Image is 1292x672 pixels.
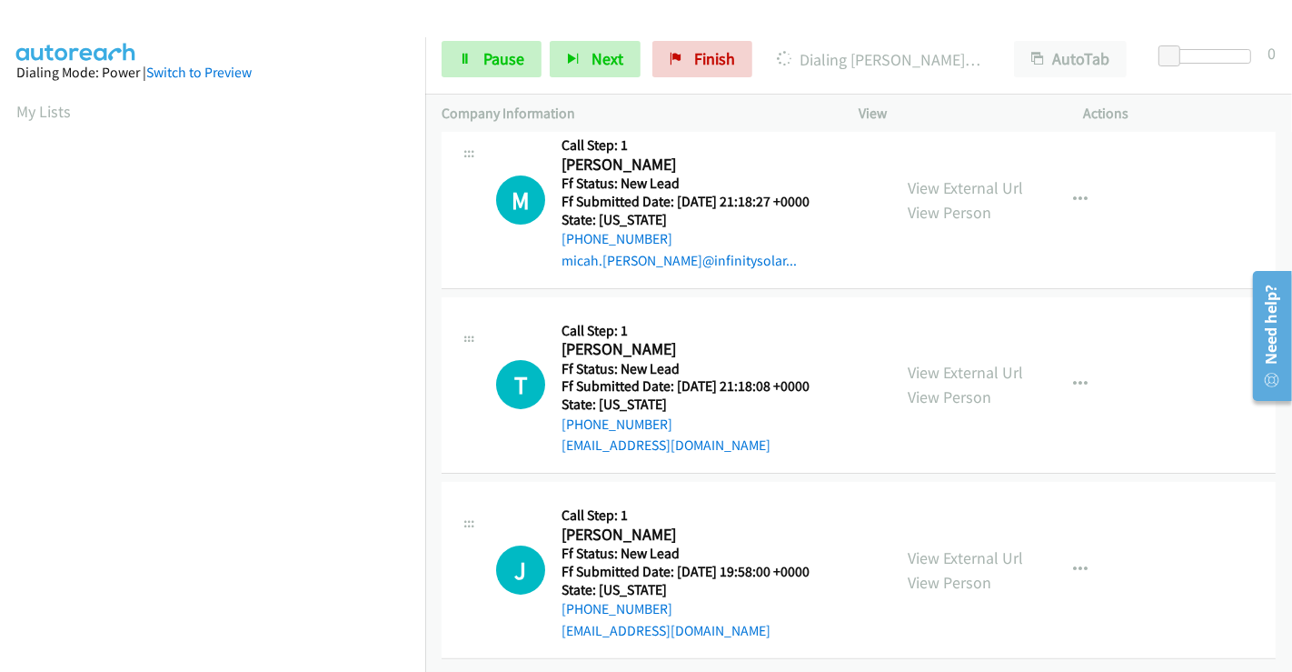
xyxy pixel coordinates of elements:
h5: Call Step: 1 [562,322,832,340]
span: Pause [483,48,524,69]
h2: [PERSON_NAME] [562,525,832,546]
h5: Ff Status: New Lead [562,175,832,193]
p: Actions [1084,103,1277,125]
div: The call is yet to be attempted [496,360,545,409]
a: View External Url [908,362,1023,383]
span: Finish [694,48,735,69]
iframe: Resource Center [1240,264,1292,408]
a: micah.[PERSON_NAME]@infinitysolar... [562,252,797,269]
h5: State: [US_STATE] [562,211,832,229]
a: View Person [908,386,991,407]
a: View Person [908,572,991,593]
p: Company Information [442,103,826,125]
h2: [PERSON_NAME] [562,339,832,360]
a: [PHONE_NUMBER] [562,230,672,247]
button: Next [550,41,641,77]
a: My Lists [16,101,71,122]
div: 0 [1267,41,1276,65]
a: [EMAIL_ADDRESS][DOMAIN_NAME] [562,436,770,454]
h5: Ff Submitted Date: [DATE] 21:18:08 +0000 [562,377,832,396]
a: Switch to Preview [146,64,252,81]
div: Dialing Mode: Power | [16,62,409,84]
span: Next [591,48,623,69]
h2: [PERSON_NAME] [562,155,832,176]
h5: Call Step: 1 [562,136,832,155]
a: View External Url [908,547,1023,568]
a: Finish [652,41,752,77]
h5: State: [US_STATE] [562,396,832,414]
a: [PHONE_NUMBER] [562,600,672,617]
h5: State: [US_STATE] [562,581,832,599]
a: Pause [442,41,542,77]
p: View [859,103,1051,125]
div: Delay between calls (in seconds) [1168,49,1251,64]
a: View External Url [908,177,1023,198]
h1: M [496,176,545,225]
h1: T [496,360,545,409]
button: AutoTab [1014,41,1127,77]
h5: Call Step: 1 [562,507,832,525]
a: [EMAIL_ADDRESS][DOMAIN_NAME] [562,622,770,639]
div: The call is yet to be attempted [496,546,545,595]
p: Dialing [PERSON_NAME] Book [777,47,981,72]
h5: Ff Submitted Date: [DATE] 21:18:27 +0000 [562,193,832,211]
a: View Person [908,202,991,223]
a: [PHONE_NUMBER] [562,416,672,433]
h5: Ff Submitted Date: [DATE] 19:58:00 +0000 [562,563,832,581]
h5: Ff Status: New Lead [562,545,832,563]
h5: Ff Status: New Lead [562,360,832,378]
h1: J [496,546,545,595]
div: The call is yet to be attempted [496,176,545,225]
